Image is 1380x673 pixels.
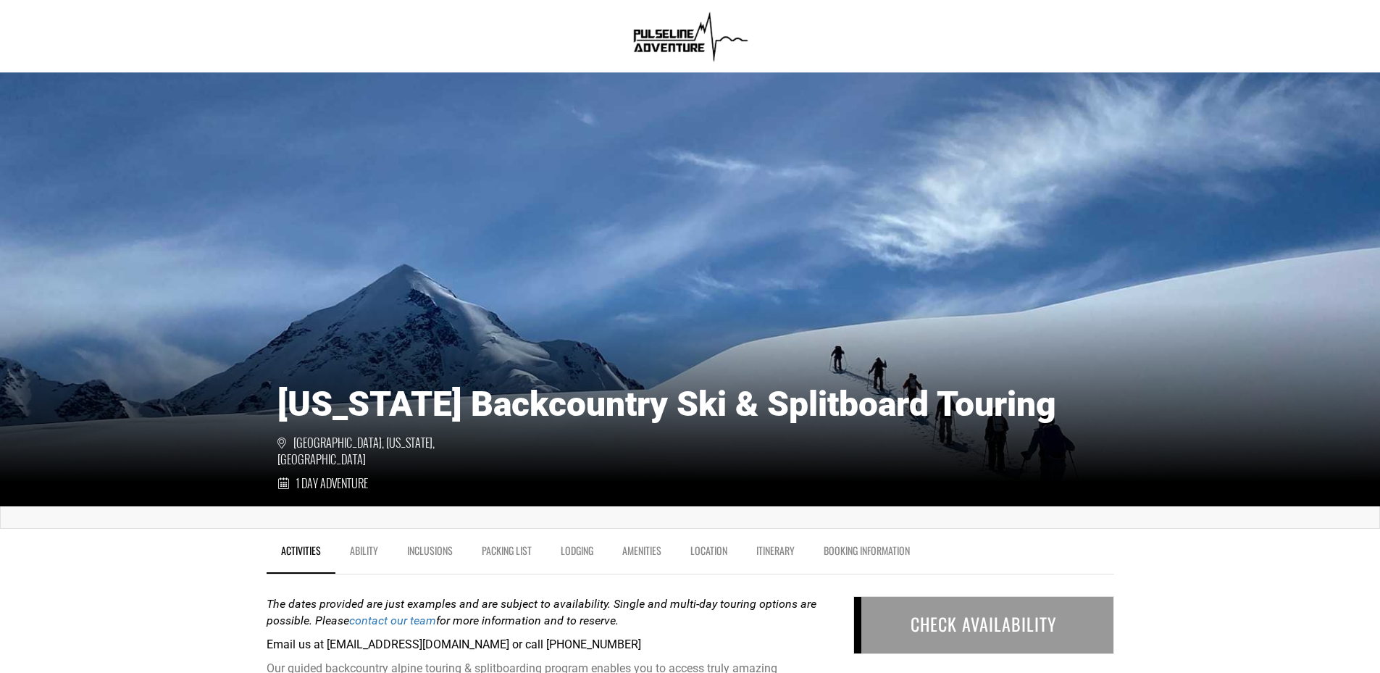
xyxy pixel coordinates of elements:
[809,536,924,572] a: BOOKING INFORMATION
[267,638,641,651] strong: Email us at [EMAIL_ADDRESS][DOMAIN_NAME] or call [PHONE_NUMBER]
[546,536,608,572] a: Lodging
[277,435,484,468] span: [GEOGRAPHIC_DATA], [US_STATE], [GEOGRAPHIC_DATA]
[335,536,393,572] a: Ability
[349,614,436,627] a: contact our team
[296,475,368,492] span: 1 Day Adventure
[277,385,1103,424] h1: [US_STATE] Backcountry Ski & Splitboard Touring
[742,536,809,572] a: Itinerary
[676,536,742,572] a: Location
[467,536,546,572] a: Packing List
[393,536,467,572] a: Inclusions
[267,597,816,627] strong: The dates provided are just examples and are subject to availability. Single and multi-day tourin...
[608,536,676,572] a: Amenities
[627,7,753,65] img: 1638909355.png
[267,536,335,574] a: Activities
